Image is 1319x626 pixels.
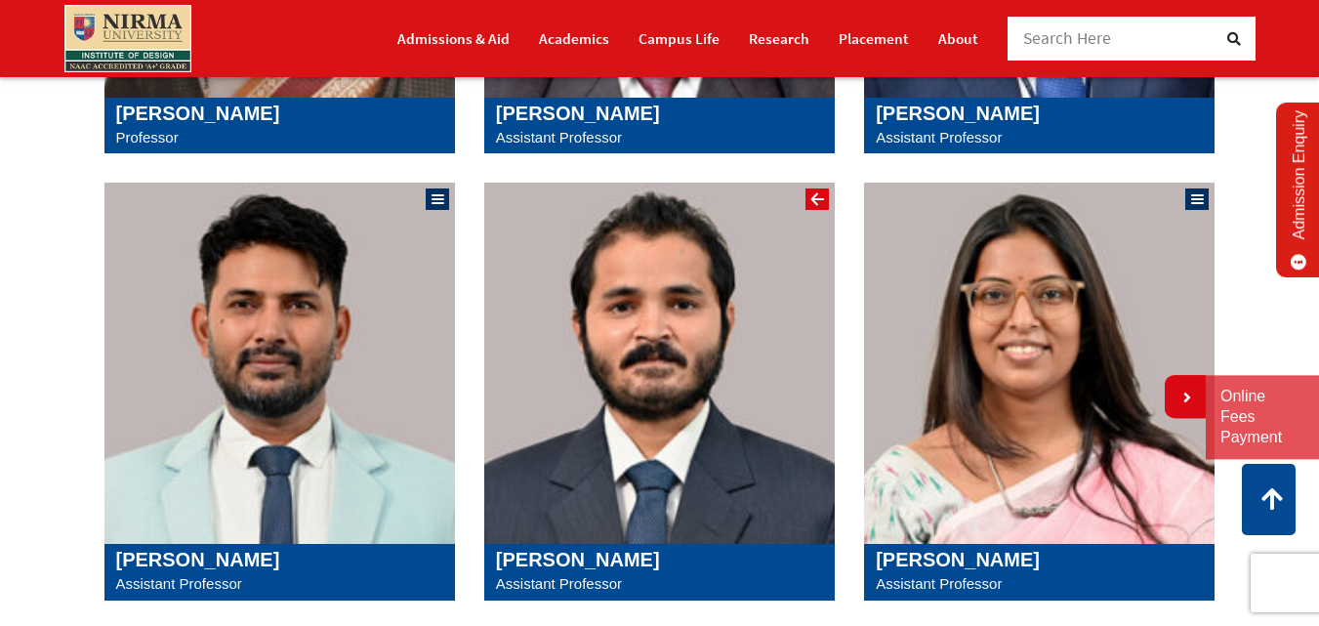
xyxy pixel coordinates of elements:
[876,548,1203,571] h5: [PERSON_NAME]
[639,21,720,56] a: Campus Life
[876,102,1203,125] h5: [PERSON_NAME]
[496,102,823,125] h5: [PERSON_NAME]
[876,571,1203,597] p: Assistant Professor
[864,183,1215,544] img: Snehal Balapure
[484,183,835,544] img: Shree Kant
[496,125,823,150] p: Assistant Professor
[496,102,823,150] a: [PERSON_NAME] Assistant Professor
[496,571,823,597] p: Assistant Professor
[839,21,909,56] a: Placement
[1023,27,1112,49] span: Search Here
[496,548,823,597] a: [PERSON_NAME] Assistant Professor
[496,548,823,571] h5: [PERSON_NAME]
[876,102,1203,150] a: [PERSON_NAME] Assistant Professor
[116,102,443,125] h5: [PERSON_NAME]
[1220,387,1304,447] a: Online Fees Payment
[116,548,443,597] a: [PERSON_NAME] Assistant Professor
[397,21,510,56] a: Admissions & Aid
[116,548,443,571] h5: [PERSON_NAME]
[116,102,443,150] a: [PERSON_NAME] Professor
[938,21,978,56] a: About
[64,5,191,72] img: main_logo
[539,21,609,56] a: Academics
[876,548,1203,597] a: [PERSON_NAME] Assistant Professor
[116,125,443,150] p: Professor
[104,183,455,544] img: Saroj Kumar Das
[876,125,1203,150] p: Assistant Professor
[749,21,809,56] a: Research
[116,571,443,597] p: Assistant Professor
